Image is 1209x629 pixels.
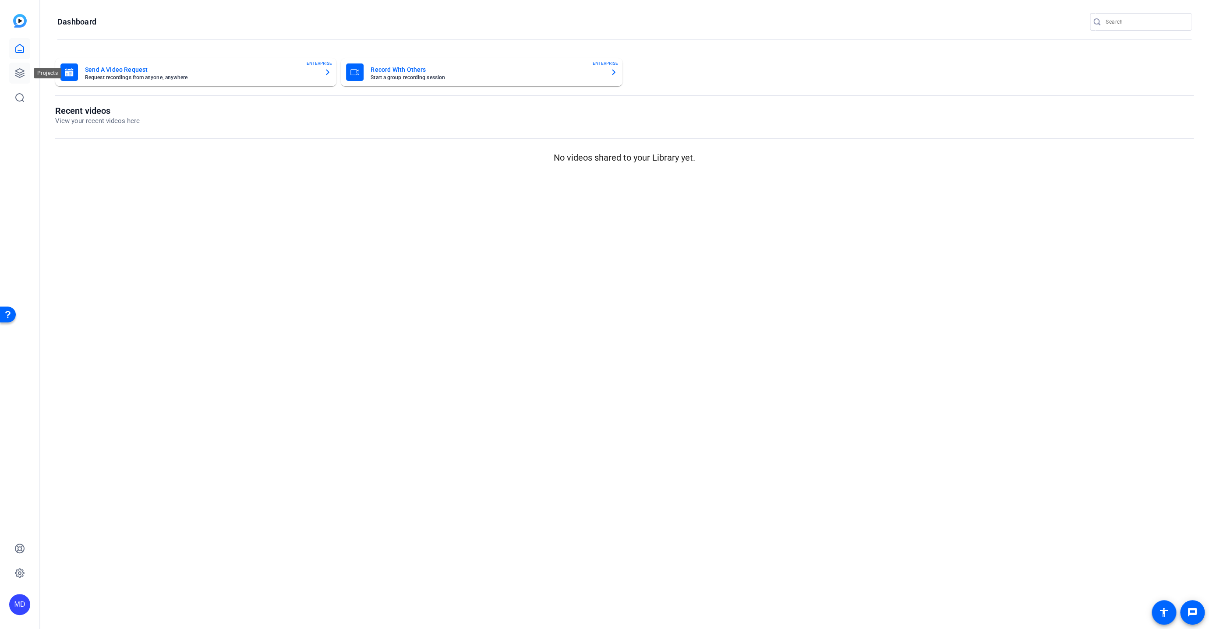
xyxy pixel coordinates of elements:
mat-card-title: Send A Video Request [85,64,317,75]
mat-card-subtitle: Request recordings from anyone, anywhere [85,75,317,80]
div: Projects [34,68,61,78]
div: MD [9,594,30,615]
h1: Dashboard [57,17,96,27]
mat-icon: accessibility [1159,607,1169,618]
input: Search [1106,17,1184,27]
h1: Recent videos [55,105,140,116]
mat-icon: message [1187,607,1198,618]
mat-card-subtitle: Start a group recording session [371,75,603,80]
button: Record With OthersStart a group recording sessionENTERPRISE [341,58,622,86]
mat-card-title: Record With Others [371,64,603,75]
p: View your recent videos here [55,116,140,126]
button: Send A Video RequestRequest recordings from anyone, anywhereENTERPRISE [55,58,336,86]
span: ENTERPRISE [307,60,332,67]
span: ENTERPRISE [593,60,618,67]
img: blue-gradient.svg [13,14,27,28]
p: No videos shared to your Library yet. [55,151,1194,164]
